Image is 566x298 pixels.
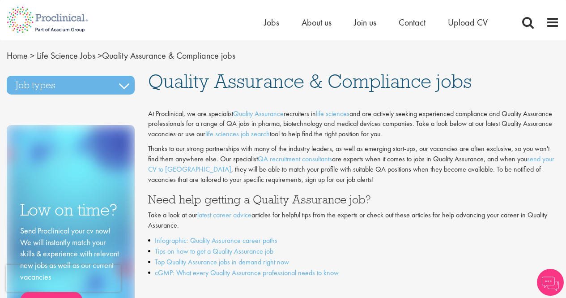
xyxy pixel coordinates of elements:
[7,76,135,95] h3: Job types
[264,17,279,28] a: Jobs
[258,154,332,164] a: QA recruitment consultants
[20,201,121,219] h3: Low on time?
[316,109,349,118] a: life sciences
[148,210,559,231] p: Take a look at our articles for helpful tips from the experts or check out these articles for hel...
[197,210,251,220] a: latest career advice
[7,50,28,61] a: breadcrumb link to Home
[155,246,273,256] a: Tips on how to get a Quality Assurance job
[155,236,277,245] a: Infographic: Quality Assurance career paths
[448,17,488,28] a: Upload CV
[148,109,552,139] span: At Proclinical, we are specialist recruiters in and are actively seeking experienced compliance a...
[6,265,121,292] iframe: reCAPTCHA
[399,17,426,28] a: Contact
[537,269,564,296] img: Chatbot
[148,69,472,93] span: Quality Assurance & Compliance jobs
[148,194,559,205] h3: Need help getting a Quality Assurance job?
[30,50,34,61] span: >
[155,268,339,277] a: cGMP: What every Quality Assurance professional needs to know
[205,129,270,138] a: life sciences job search
[233,109,284,118] a: Quality Assurance
[148,144,559,185] p: Thanks to our strong partnerships with many of the industry leaders, as well as emerging start-up...
[37,50,95,61] a: breadcrumb link to Life Science Jobs
[7,50,235,61] span: Quality Assurance & Compliance jobs
[302,17,332,28] a: About us
[155,257,289,267] a: Top Quality Assurance jobs in demand right now
[98,50,102,61] span: >
[148,154,554,174] a: send your CV to [GEOGRAPHIC_DATA]
[354,17,376,28] a: Join us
